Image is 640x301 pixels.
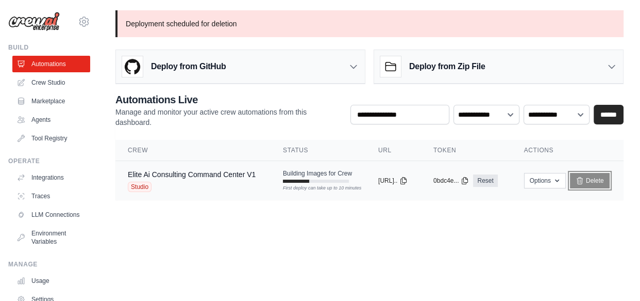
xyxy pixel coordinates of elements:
button: Options [524,173,566,188]
a: Usage [12,273,90,289]
p: Manage and monitor your active crew automations from this dashboard. [115,107,342,128]
a: Agents [12,112,90,128]
span: Building Images for Crew [283,169,352,178]
h3: Deploy from GitHub [151,60,226,73]
a: Reset [473,175,497,187]
h3: Deploy from Zip File [409,60,485,73]
div: First deploy can take up to 10 minutes [283,185,349,192]
div: Operate [8,157,90,165]
a: Elite Ai Consulting Command Center V1 [128,170,256,179]
th: Status [271,140,366,161]
div: Manage [8,260,90,268]
a: Environment Variables [12,225,90,250]
a: Delete [570,173,610,188]
button: 0bdc4e... [433,177,469,185]
a: Automations [12,56,90,72]
a: Tool Registry [12,130,90,147]
th: Actions [512,140,624,161]
th: Token [421,140,512,161]
th: Crew [115,140,271,161]
th: URL [366,140,421,161]
img: Logo [8,12,60,31]
img: GitHub Logo [122,56,143,77]
a: Marketplace [12,93,90,109]
iframe: Chat Widget [588,251,640,301]
a: Crew Studio [12,74,90,91]
span: Studio [128,182,151,192]
a: Integrations [12,169,90,186]
a: Traces [12,188,90,204]
a: LLM Connections [12,207,90,223]
h2: Automations Live [115,92,342,107]
p: Deployment scheduled for deletion [115,10,624,37]
div: Build [8,43,90,52]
